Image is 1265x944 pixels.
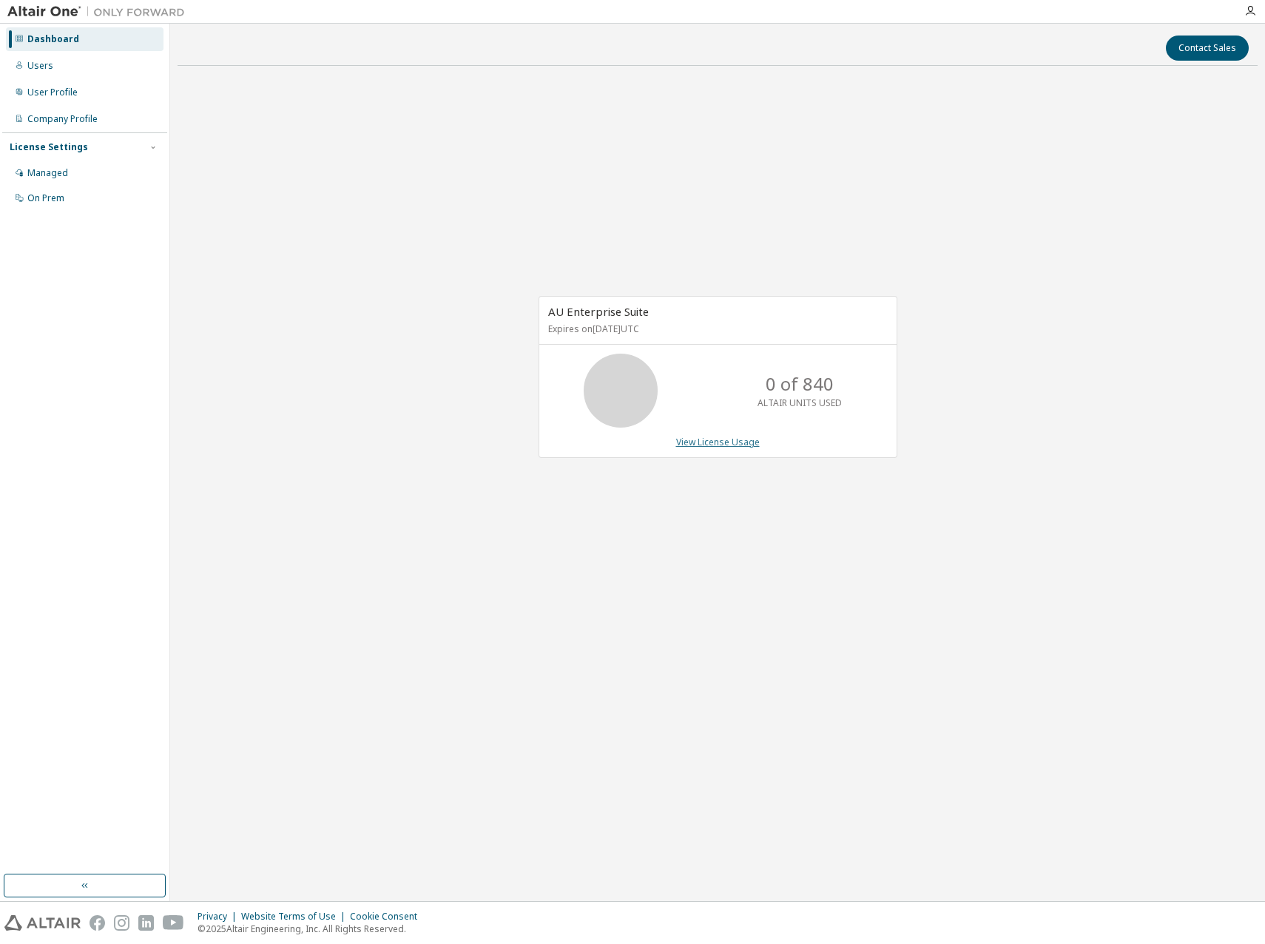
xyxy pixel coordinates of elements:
img: Altair One [7,4,192,19]
p: ALTAIR UNITS USED [758,397,842,409]
div: Managed [27,167,68,179]
div: User Profile [27,87,78,98]
span: AU Enterprise Suite [548,304,649,319]
img: facebook.svg [90,915,105,931]
div: Users [27,60,53,72]
div: On Prem [27,192,64,204]
div: Company Profile [27,113,98,125]
div: License Settings [10,141,88,153]
button: Contact Sales [1166,36,1249,61]
div: Website Terms of Use [241,911,350,923]
p: 0 of 840 [766,371,834,397]
img: instagram.svg [114,915,129,931]
img: altair_logo.svg [4,915,81,931]
p: © 2025 Altair Engineering, Inc. All Rights Reserved. [198,923,426,935]
img: linkedin.svg [138,915,154,931]
div: Privacy [198,911,241,923]
p: Expires on [DATE] UTC [548,323,884,335]
img: youtube.svg [163,915,184,931]
div: Cookie Consent [350,911,426,923]
div: Dashboard [27,33,79,45]
a: View License Usage [676,436,760,448]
